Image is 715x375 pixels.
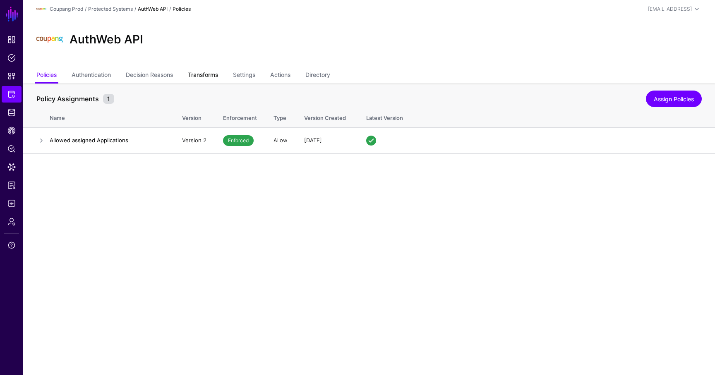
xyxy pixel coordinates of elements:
[296,106,358,127] th: Version Created
[7,181,16,189] span: Access Reporting
[36,68,57,84] a: Policies
[7,54,16,62] span: Policies
[50,106,174,127] th: Name
[36,26,63,53] img: svg+xml;base64,PHN2ZyBpZD0iTG9nbyIgeG1sbnM9Imh0dHA6Ly93d3cudzMub3JnLzIwMDAvc3ZnIiB3aWR0aD0iMTIxLj...
[270,68,290,84] a: Actions
[215,106,265,127] th: Enforcement
[70,33,143,47] h2: AuthWeb API
[50,6,83,12] a: Coupang Prod
[7,72,16,80] span: Snippets
[126,68,173,84] a: Decision Reasons
[2,141,22,157] a: Policy Lens
[265,127,296,153] td: Allow
[2,122,22,139] a: CAEP Hub
[233,68,255,84] a: Settings
[2,177,22,193] a: Access Reporting
[7,241,16,249] span: Support
[174,106,215,127] th: Version
[2,195,22,212] a: Logs
[7,127,16,135] span: CAEP Hub
[88,6,133,12] a: Protected Systems
[265,106,296,127] th: Type
[2,104,22,121] a: Identity Data Fabric
[7,199,16,208] span: Logs
[2,31,22,48] a: Dashboard
[304,137,322,143] span: [DATE]
[358,106,715,127] th: Latest Version
[7,36,16,44] span: Dashboard
[168,5,173,13] div: /
[7,145,16,153] span: Policy Lens
[174,127,215,153] td: Version 2
[7,90,16,98] span: Protected Systems
[5,5,19,23] a: SGNL
[7,217,16,226] span: Admin
[173,6,191,12] strong: Policies
[2,159,22,175] a: Data Lens
[138,6,168,12] strong: AuthWeb API
[7,108,16,117] span: Identity Data Fabric
[133,5,138,13] div: /
[7,163,16,171] span: Data Lens
[2,68,22,84] a: Snippets
[305,68,330,84] a: Directory
[2,86,22,103] a: Protected Systems
[103,94,114,104] small: 1
[188,68,218,84] a: Transforms
[648,5,692,13] div: [EMAIL_ADDRESS]
[72,68,111,84] a: Authentication
[2,213,22,230] a: Admin
[34,94,101,104] span: Policy Assignments
[36,4,46,14] img: svg+xml;base64,PHN2ZyBpZD0iTG9nbyIgeG1sbnM9Imh0dHA6Ly93d3cudzMub3JnLzIwMDAvc3ZnIiB3aWR0aD0iMTIxLj...
[223,135,254,146] span: Enforced
[646,91,702,107] a: Assign Policies
[50,136,166,144] h4: Allowed assigned Applications
[83,5,88,13] div: /
[2,50,22,66] a: Policies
